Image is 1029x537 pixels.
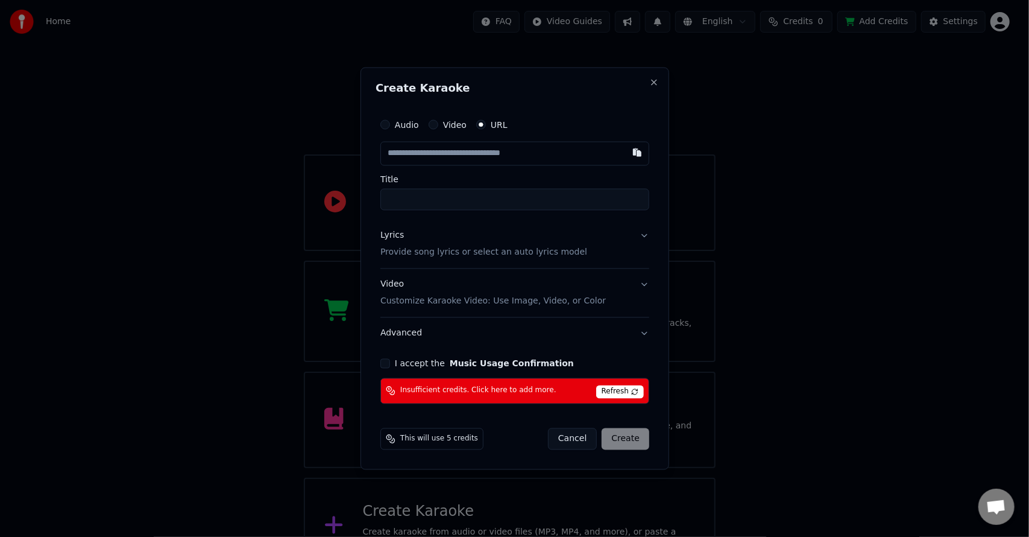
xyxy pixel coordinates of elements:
label: Video [442,121,466,129]
button: LyricsProvide song lyrics or select an auto lyrics model [380,220,649,268]
label: Title [380,176,649,184]
label: URL [491,121,508,129]
span: This will use 5 credits [400,434,478,443]
div: Video [380,279,606,308]
label: Audio [395,121,419,129]
p: Customize Karaoke Video: Use Image, Video, or Color [380,296,606,308]
button: Cancel [548,428,597,450]
div: Lyrics [380,230,404,242]
span: Insufficient credits. Click here to add more. [400,386,556,396]
button: Advanced [380,317,649,349]
button: VideoCustomize Karaoke Video: Use Image, Video, or Color [380,269,649,317]
label: I accept the [395,359,574,367]
p: Provide song lyrics or select an auto lyrics model [380,247,587,259]
button: I accept the [449,359,573,367]
span: Refresh [596,385,643,398]
h2: Create Karaoke [376,83,654,94]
